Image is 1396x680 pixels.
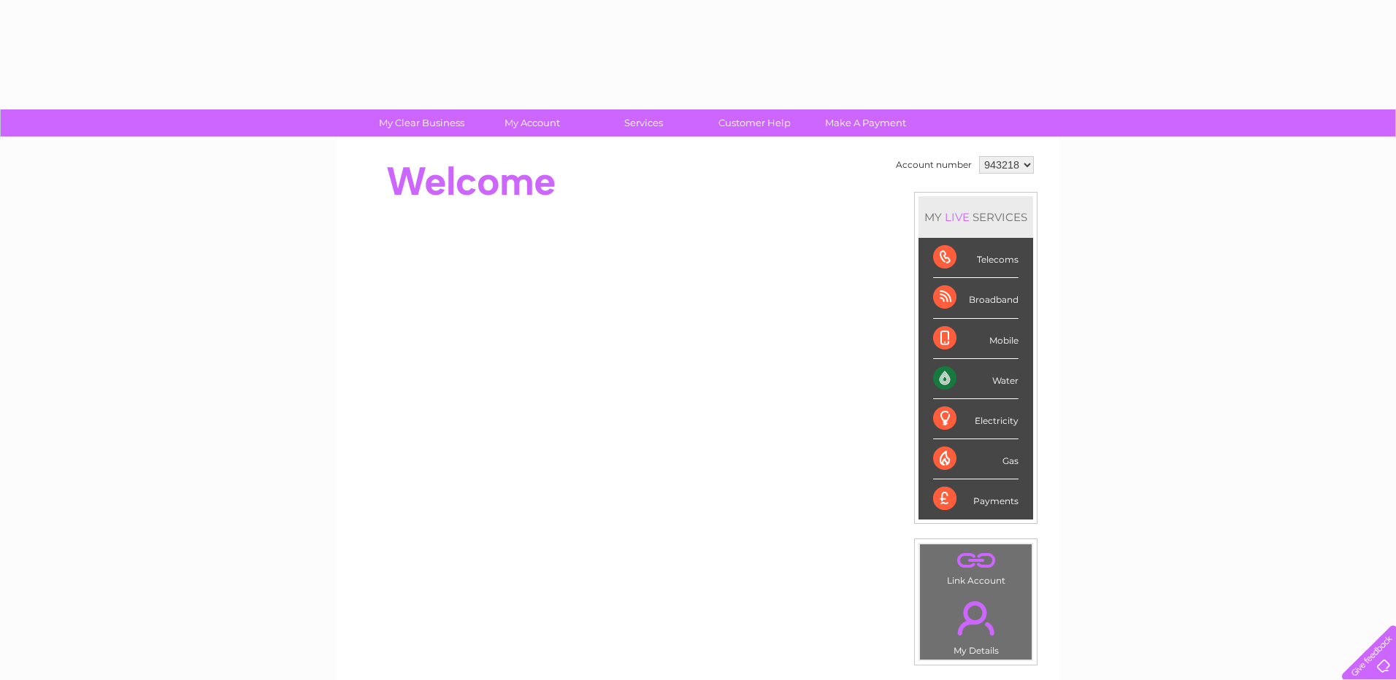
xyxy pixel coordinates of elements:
[892,152,975,177] td: Account number
[933,439,1019,479] div: Gas
[933,399,1019,439] div: Electricity
[942,210,973,224] div: LIVE
[918,196,1033,238] div: MY SERVICES
[583,109,704,136] a: Services
[805,109,926,136] a: Make A Payment
[933,319,1019,359] div: Mobile
[919,589,1032,660] td: My Details
[694,109,815,136] a: Customer Help
[933,359,1019,399] div: Water
[933,238,1019,278] div: Telecoms
[933,479,1019,519] div: Payments
[919,544,1032,590] td: Link Account
[933,278,1019,318] div: Broadband
[472,109,593,136] a: My Account
[924,592,1028,644] a: .
[361,109,482,136] a: My Clear Business
[924,548,1028,573] a: .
